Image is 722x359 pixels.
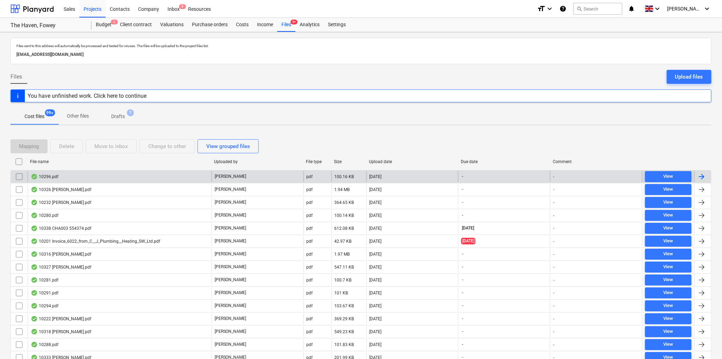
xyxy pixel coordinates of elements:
[461,342,464,347] span: -
[31,251,91,257] div: 10316 [PERSON_NAME].pdf
[645,287,692,299] button: View
[214,159,300,164] div: Uploaded by
[10,22,83,29] div: The Haven, Fowey
[215,199,246,205] p: [PERSON_NAME]
[645,197,692,208] button: View
[16,44,706,48] p: Files sent to this address will automatically be processed and tested for viruses. The files will...
[215,277,246,283] p: [PERSON_NAME]
[553,252,554,257] div: -
[31,342,58,347] div: 10288.pdf
[111,113,125,120] p: Drafts
[335,316,354,321] div: 369.29 KB
[645,210,692,221] button: View
[461,186,464,192] span: -
[156,18,188,32] a: Valuations
[295,18,324,32] a: Analytics
[645,313,692,324] button: View
[663,289,673,297] div: View
[461,225,475,231] span: [DATE]
[645,249,692,260] button: View
[215,316,246,322] p: [PERSON_NAME]
[577,6,582,12] span: search
[370,252,382,257] div: [DATE]
[31,226,91,231] div: 10338 CHA003 554374.pdf
[198,139,259,153] button: View grouped files
[31,277,38,283] div: OCR finished
[553,329,554,334] div: -
[307,278,313,283] div: pdf
[645,339,692,350] button: View
[553,291,554,295] div: -
[553,316,554,321] div: -
[537,5,545,13] i: format_size
[461,238,476,244] span: [DATE]
[188,18,232,32] a: Purchase orders
[45,109,55,116] span: 99+
[335,342,354,347] div: 101.83 KB
[663,224,673,232] div: View
[215,251,246,257] p: [PERSON_NAME]
[31,251,38,257] div: OCR finished
[370,226,382,231] div: [DATE]
[307,239,313,244] div: pdf
[667,6,702,12] span: [PERSON_NAME]
[307,252,313,257] div: pdf
[307,226,313,231] div: pdf
[663,198,673,206] div: View
[663,302,673,310] div: View
[370,291,382,295] div: [DATE]
[335,226,354,231] div: 612.08 KB
[559,5,566,13] i: Knowledge base
[663,315,673,323] div: View
[370,265,382,270] div: [DATE]
[370,342,382,347] div: [DATE]
[335,291,348,295] div: 101 KB
[645,171,692,182] button: View
[645,274,692,286] button: View
[553,213,554,218] div: -
[179,4,186,9] span: 9
[92,18,116,32] a: Budget2
[461,199,464,205] span: -
[10,73,22,81] span: Files
[31,239,160,244] div: 10201 Invoice_6022_from_C__J_Plumbing__Heating_SW_Ltd.pdf
[461,277,464,283] span: -
[461,251,464,257] span: -
[31,277,58,283] div: 10281.pdf
[31,303,38,309] div: OCR finished
[370,187,382,192] div: [DATE]
[553,226,554,231] div: -
[645,300,692,312] button: View
[663,250,673,258] div: View
[461,174,464,179] span: -
[31,342,38,347] div: OCR finished
[28,93,146,99] div: You have unfinished work. Click here to continue
[675,72,703,81] div: Upload files
[307,342,313,347] div: pdf
[31,329,38,335] div: OCR finished
[553,239,554,244] div: -
[307,265,313,270] div: pdf
[335,213,354,218] div: 100.14 KB
[663,276,673,284] div: View
[645,184,692,195] button: View
[31,290,38,296] div: OCR finished
[553,159,639,164] div: Comment
[553,342,554,347] div: -
[31,316,38,322] div: OCR finished
[277,18,295,32] div: Files
[663,328,673,336] div: View
[31,213,38,218] div: OCR finished
[553,278,554,283] div: -
[324,18,350,32] a: Settings
[663,211,673,219] div: View
[215,264,246,270] p: [PERSON_NAME]
[31,174,58,179] div: 10296.pdf
[370,239,382,244] div: [DATE]
[461,264,464,270] span: -
[307,329,313,334] div: pdf
[645,326,692,337] button: View
[31,187,91,192] div: 10326 [PERSON_NAME].pdf
[116,18,156,32] a: Client contract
